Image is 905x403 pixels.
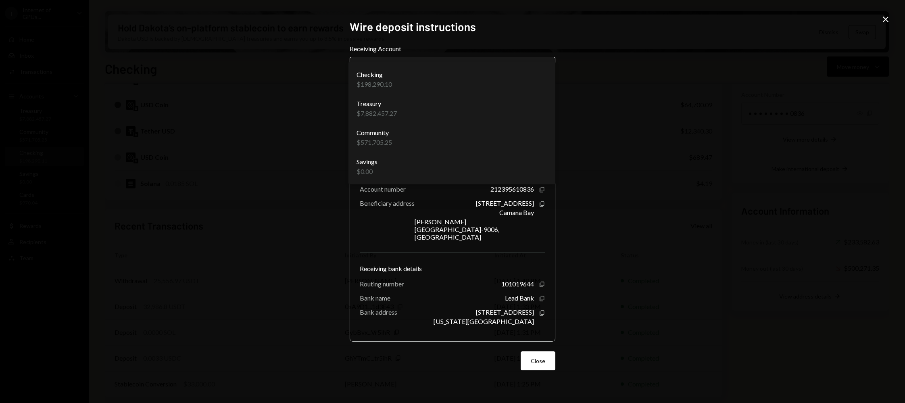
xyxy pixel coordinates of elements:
[357,99,397,109] div: Treasury
[360,264,545,274] div: Receiving bank details
[357,138,392,147] div: $571,705.25
[415,218,534,241] div: [PERSON_NAME][GEOGRAPHIC_DATA]-9006, [GEOGRAPHIC_DATA]
[521,351,555,370] button: Close
[350,57,555,89] button: Receiving Account
[501,280,534,288] div: 101019644
[360,199,415,207] div: Beneficiary address
[360,308,397,316] div: Bank address
[505,294,534,302] div: Lead Bank
[360,185,406,193] div: Account number
[357,167,377,176] div: $0.00
[360,294,390,302] div: Bank name
[350,44,555,54] label: Receiving Account
[357,157,377,167] div: Savings
[360,280,404,288] div: Routing number
[350,19,555,35] h2: Wire deposit instructions
[357,128,392,138] div: Community
[476,199,534,207] div: [STREET_ADDRESS]
[490,185,534,193] div: 212395610836
[357,109,397,118] div: $7,882,457.27
[357,79,392,89] div: $198,290.10
[434,317,534,325] div: [US_STATE][GEOGRAPHIC_DATA]
[499,209,534,216] div: Camana Bay
[476,308,534,316] div: [STREET_ADDRESS]
[357,70,392,79] div: Checking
